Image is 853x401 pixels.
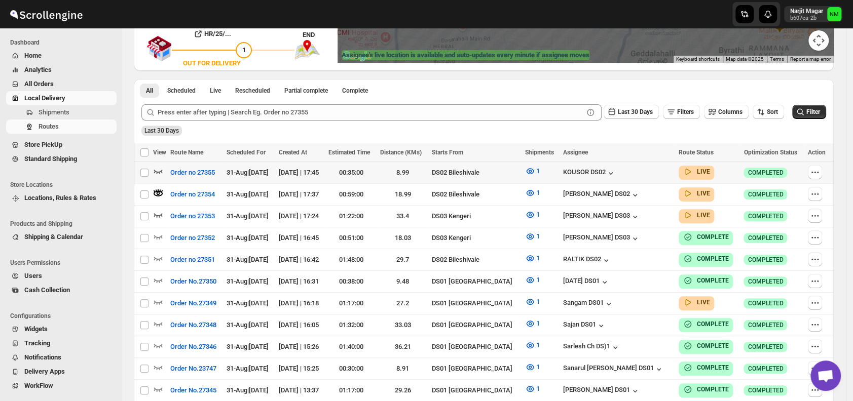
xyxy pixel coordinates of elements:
span: COMPLETED [748,321,783,329]
span: 31-Aug | [DATE] [227,365,269,372]
span: Order No.27345 [170,385,216,395]
button: LIVE [683,167,710,177]
span: 1 [536,341,540,349]
div: 01:17:00 [328,298,374,308]
b: COMPLETE [697,255,729,262]
button: 1 [519,250,546,266]
span: WorkFlow [24,382,53,389]
div: [DATE] | 16:05 [279,320,322,330]
span: 1 [536,232,540,240]
button: Sort [753,105,784,119]
span: COMPLETED [748,169,783,177]
div: 01:48:00 [328,255,374,265]
span: 1 [536,363,540,371]
div: 01:22:00 [328,211,374,221]
span: Products and Shipping [10,220,117,228]
span: COMPLETED [748,343,783,351]
span: Map data ©2025 [726,56,764,62]
button: Filters [663,105,700,119]
button: [PERSON_NAME] DS03 [563,233,640,244]
span: Store Locations [10,181,117,189]
button: RALTIK DS02 [563,255,611,265]
div: 00:35:00 [328,168,374,178]
button: Order no 27354 [164,186,221,203]
div: Sangam DS01 [563,299,614,309]
div: DS01 [GEOGRAPHIC_DATA] [431,298,519,308]
span: 31-Aug | [DATE] [227,169,269,176]
span: 31-Aug | [DATE] [227,256,269,263]
span: Order no 27354 [170,189,215,199]
span: Shipments [39,108,69,116]
div: 8.99 [380,168,426,178]
span: Scheduled [167,87,196,95]
button: 1 [519,272,546,288]
div: DS03 Kengeri [431,233,519,243]
span: Order no 27353 [170,211,215,221]
div: 01:40:00 [328,342,374,352]
button: Order No.27350 [164,273,222,290]
div: 29.7 [380,255,426,265]
div: [DATE] | 16:31 [279,276,322,287]
span: Route Status [679,149,714,156]
label: Assignee's live location is available and auto-updates every minute if assignee moves [342,50,589,60]
button: Home [6,49,117,63]
button: HR/25/... [172,26,252,42]
span: Order no 27352 [170,233,215,243]
div: [DATE] | 17:37 [279,189,322,199]
span: 1 [536,298,540,305]
span: COMPLETED [748,212,783,220]
button: Order No.27345 [164,382,222,398]
span: Sort [767,108,778,115]
b: COMPLETE [697,277,729,284]
b: LIVE [697,168,710,175]
img: trip_end.png [294,40,320,59]
div: KOUSOR DS02 [563,168,616,178]
button: Tracking [6,336,117,350]
button: COMPLETE [683,341,729,351]
button: Sarlesh Ch DS)1 [563,342,620,352]
div: [PERSON_NAME] DS01 [563,386,640,396]
button: 1 [519,294,546,310]
span: Order No.27346 [170,342,216,352]
span: Starts From [431,149,463,156]
span: COMPLETED [748,386,783,394]
span: Created At [279,149,307,156]
span: Order no 27355 [170,168,215,178]
div: END [303,30,332,40]
button: Analytics [6,63,117,77]
button: Order No.27349 [164,295,222,311]
div: 33.4 [380,211,426,221]
span: COMPLETED [748,299,783,307]
span: Notifications [24,353,61,361]
b: COMPLETE [697,320,729,328]
span: Route Name [170,149,203,156]
button: Widgets [6,322,117,336]
span: 31-Aug | [DATE] [227,212,269,220]
button: LIVE [683,188,710,198]
p: Narjit Magar [790,7,823,15]
span: Standard Shipping [24,155,77,163]
div: 8.91 [380,364,426,374]
div: Sajan DS01 [563,320,606,331]
button: All Orders [6,77,117,91]
span: Widgets [24,325,48,333]
button: Sanarul [PERSON_NAME] DS01 [563,364,664,374]
button: COMPLETE [683,384,729,394]
span: Analytics [24,66,52,73]
div: [DATE] | 17:45 [279,168,322,178]
text: NM [830,11,839,18]
button: User menu [784,6,842,22]
button: Shipping & Calendar [6,230,117,244]
button: [PERSON_NAME] DS02 [563,190,640,200]
span: Users Permissions [10,259,117,267]
div: DS02 Bileshivale [431,168,519,178]
button: 1 [519,381,546,397]
span: Distance (KMs) [380,149,422,156]
button: COMPLETE [683,254,729,264]
span: 31-Aug | [DATE] [227,321,269,329]
button: LIVE [683,210,710,220]
button: 1 [519,315,546,332]
input: Press enter after typing | Search Eg. Order no 27355 [158,104,583,121]
div: [DATE] | 16:45 [279,233,322,243]
span: COMPLETED [748,256,783,264]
